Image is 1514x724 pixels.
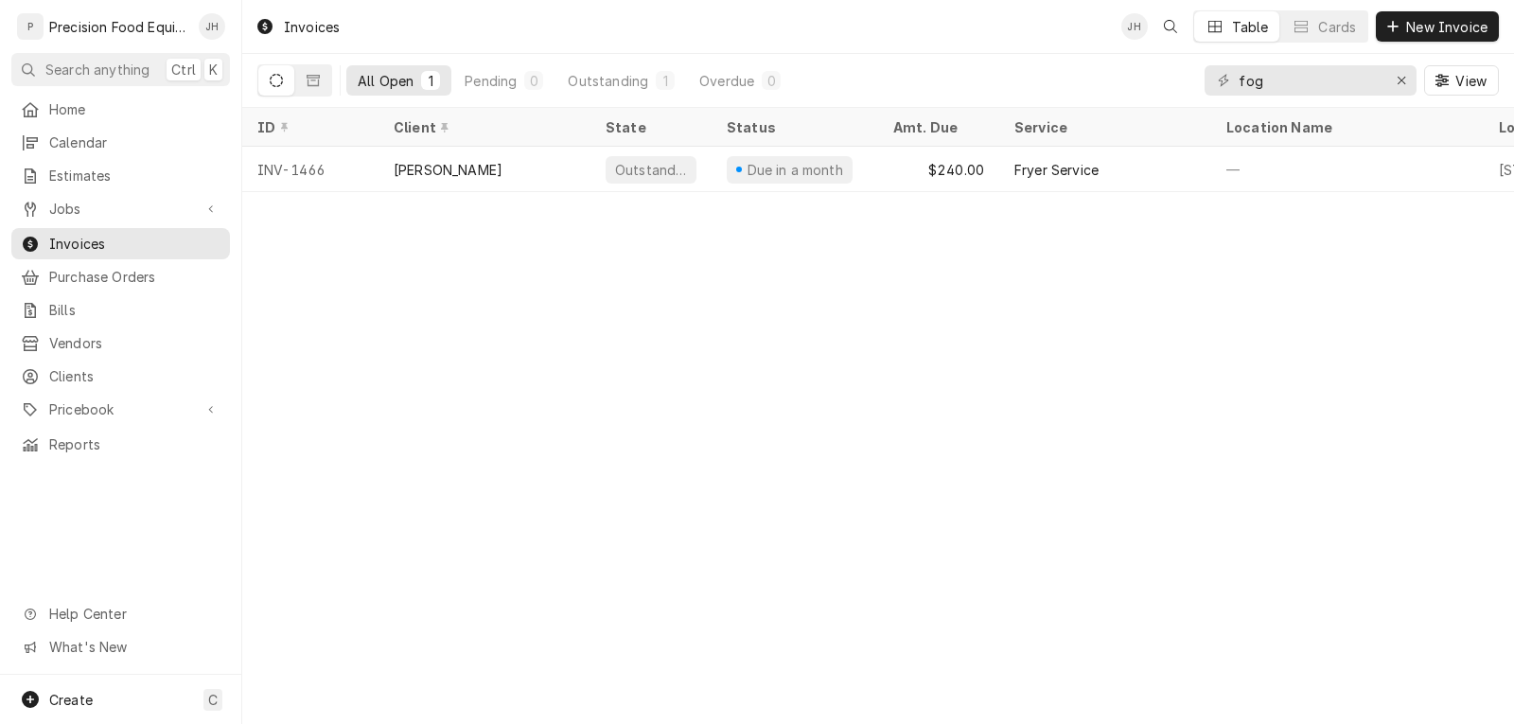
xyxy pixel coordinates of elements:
span: Clients [49,366,220,386]
span: View [1452,71,1490,91]
div: Outstanding [568,71,648,91]
div: 0 [766,71,777,91]
div: INV-1466 [242,147,378,192]
a: Invoices [11,228,230,259]
span: Search anything [45,60,150,79]
div: Pending [465,71,517,91]
a: Bills [11,294,230,326]
a: Go to Help Center [11,598,230,629]
div: 1 [660,71,671,91]
div: $240.00 [878,147,999,192]
a: Purchase Orders [11,261,230,292]
span: Pricebook [49,399,192,419]
button: Search anythingCtrlK [11,53,230,86]
div: Due in a month [745,160,845,180]
div: 0 [528,71,539,91]
span: K [209,60,218,79]
button: Erase input [1386,65,1417,96]
div: — [1211,147,1484,192]
span: Jobs [49,199,192,219]
div: Cards [1318,17,1356,37]
a: Clients [11,361,230,392]
div: ID [257,117,360,137]
span: Help Center [49,604,219,624]
a: Vendors [11,327,230,359]
button: View [1424,65,1499,96]
div: Location Name [1226,117,1465,137]
div: 1 [425,71,436,91]
div: Status [727,117,859,137]
a: Calendar [11,127,230,158]
input: Keyword search [1239,65,1381,96]
a: Estimates [11,160,230,191]
div: JH [199,13,225,40]
span: C [208,690,218,710]
div: Jason Hertel's Avatar [199,13,225,40]
button: Open search [1155,11,1186,42]
div: Table [1232,17,1269,37]
a: Go to What's New [11,631,230,662]
div: Jason Hertel's Avatar [1121,13,1148,40]
div: Precision Food Equipment LLC [49,17,188,37]
button: New Invoice [1376,11,1499,42]
span: Vendors [49,333,220,353]
a: Go to Jobs [11,193,230,224]
span: What's New [49,637,219,657]
span: New Invoice [1402,17,1491,37]
div: All Open [358,71,414,91]
span: Estimates [49,166,220,185]
span: Invoices [49,234,220,254]
span: Ctrl [171,60,196,79]
div: State [606,117,696,137]
div: Outstanding [613,160,689,180]
div: P [17,13,44,40]
a: Go to Pricebook [11,394,230,425]
div: Overdue [699,71,754,91]
span: Calendar [49,132,220,152]
a: Home [11,94,230,125]
div: [PERSON_NAME] [394,160,502,180]
span: Home [49,99,220,119]
a: Reports [11,429,230,460]
div: JH [1121,13,1148,40]
span: Purchase Orders [49,267,220,287]
span: Create [49,692,93,708]
span: Reports [49,434,220,454]
div: Fryer Service [1014,160,1099,180]
span: Bills [49,300,220,320]
div: Amt. Due [893,117,980,137]
div: Service [1014,117,1192,137]
div: Client [394,117,572,137]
